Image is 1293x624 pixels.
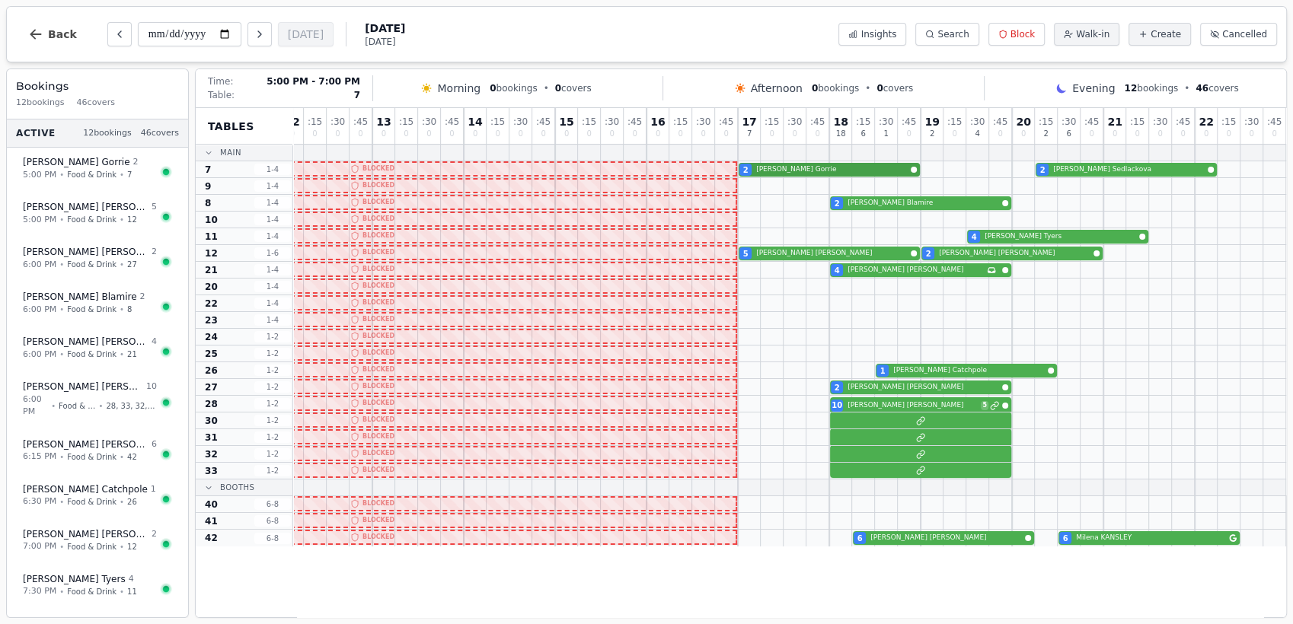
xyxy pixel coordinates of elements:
span: 6 - 8 [254,533,291,544]
span: 28 [205,398,218,410]
button: [DATE] [278,22,334,46]
span: Evening [1072,81,1115,96]
span: 4 [835,265,840,276]
span: 2 [1040,164,1046,176]
span: 0 [382,130,386,138]
span: 1 - 2 [254,431,291,443]
span: • [120,259,124,270]
span: 1 - 4 [254,314,291,326]
span: 0 [358,130,362,138]
span: 19 [924,116,939,127]
span: bookings [490,82,537,94]
span: 0 [555,83,561,94]
span: 1 - 4 [254,298,291,309]
span: 10 [146,380,157,393]
span: 0 [1272,130,1276,138]
span: 11 [127,586,137,597]
span: 30 [205,415,218,427]
span: [PERSON_NAME] Gorrie [756,164,908,175]
span: 4 [152,336,157,349]
span: [PERSON_NAME] [PERSON_NAME] [23,246,148,258]
span: 22 [1199,116,1213,127]
span: • [51,400,56,412]
span: 4 [129,573,134,586]
span: 1 - 2 [254,331,291,342]
span: [PERSON_NAME] Blamire [848,198,999,209]
span: 7:00 PM [23,540,56,553]
span: • [1184,82,1189,94]
span: 6:00 PM [23,393,48,419]
span: Active [16,127,56,139]
span: • [59,214,64,225]
span: 0 [1157,130,1162,138]
span: [PERSON_NAME] [PERSON_NAME] [23,528,148,540]
span: : 45 [445,117,459,126]
span: Afternoon [751,81,803,96]
span: 0 [586,130,591,138]
span: [PERSON_NAME] [PERSON_NAME] [23,336,148,348]
span: 26 [205,365,218,377]
span: 0 [1089,130,1093,138]
span: • [59,169,64,180]
button: [PERSON_NAME] Tyers47:30 PM•Food & Drink•11 [13,565,182,606]
span: • [120,304,124,315]
span: 6:00 PM [23,349,56,361]
span: • [59,304,64,315]
span: 17 [742,116,756,127]
span: 33 [205,465,218,477]
span: Food & Drink [67,169,117,180]
span: : 45 [810,117,825,126]
span: 0 [312,130,317,138]
span: • [59,541,64,552]
span: Time: [208,75,233,88]
span: [PERSON_NAME] [PERSON_NAME] [939,248,1090,259]
span: 21 [1107,116,1122,127]
span: Booths [220,482,254,493]
span: : 15 [856,117,870,126]
span: 0 [769,130,774,138]
span: 23 [205,314,218,326]
button: [PERSON_NAME] Gorrie25:00 PM•Food & Drink•7 [13,148,182,189]
span: covers [555,82,592,94]
span: : 15 [1130,117,1145,126]
span: 5 [743,248,749,259]
span: 2 [926,248,931,259]
span: • [59,259,64,270]
span: 5:00 PM [23,169,56,182]
span: [PERSON_NAME] Tyers [985,231,1136,242]
span: Food & Drink [67,496,117,508]
span: 0 [564,130,569,138]
span: 1 - 2 [254,398,291,409]
span: : 30 [696,117,710,126]
button: Cancelled [1200,23,1277,46]
span: : 15 [399,117,413,126]
button: Block [988,23,1045,46]
span: 0 [449,130,454,138]
span: 6 [1063,533,1068,544]
span: [DATE] [365,21,405,36]
span: Create [1151,28,1181,40]
span: : 30 [605,117,619,126]
span: • [544,82,549,94]
span: 12 bookings [83,127,132,140]
span: Milena KANSLEY [1076,533,1226,543]
span: 12 bookings [16,97,65,110]
span: 40 [205,498,218,511]
span: 18 [833,116,848,127]
span: 42 [205,532,218,544]
button: Search [915,23,979,46]
span: : 15 [947,117,962,126]
span: : 45 [719,117,733,126]
span: : 30 [1062,117,1076,126]
span: [PERSON_NAME] [PERSON_NAME] [870,533,1022,543]
span: 0 [701,130,705,138]
span: : 30 [879,117,893,126]
span: 20 [205,281,218,293]
span: 0 [1113,130,1117,138]
span: 1 - 4 [254,264,291,275]
span: 1 - 4 [254,164,291,175]
span: 4 [975,130,979,138]
span: 0 [1180,130,1185,138]
button: [PERSON_NAME] [PERSON_NAME]26:00 PM•Food & Drink•27 [13,237,182,279]
span: 6 [857,533,863,544]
